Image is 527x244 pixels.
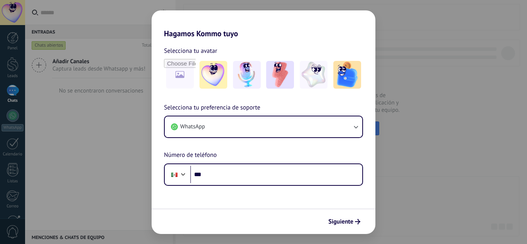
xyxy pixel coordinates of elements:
[164,150,217,160] span: Número de teléfono
[199,61,227,89] img: -1.jpeg
[300,61,328,89] img: -4.jpeg
[233,61,261,89] img: -2.jpeg
[164,103,260,113] span: Selecciona tu preferencia de soporte
[325,215,364,228] button: Siguiente
[165,116,362,137] button: WhatsApp
[333,61,361,89] img: -5.jpeg
[152,10,375,38] h2: Hagamos Kommo tuyo
[180,123,205,131] span: WhatsApp
[164,46,217,56] span: Selecciona tu avatar
[328,219,353,224] span: Siguiente
[167,167,182,183] div: Mexico: + 52
[266,61,294,89] img: -3.jpeg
